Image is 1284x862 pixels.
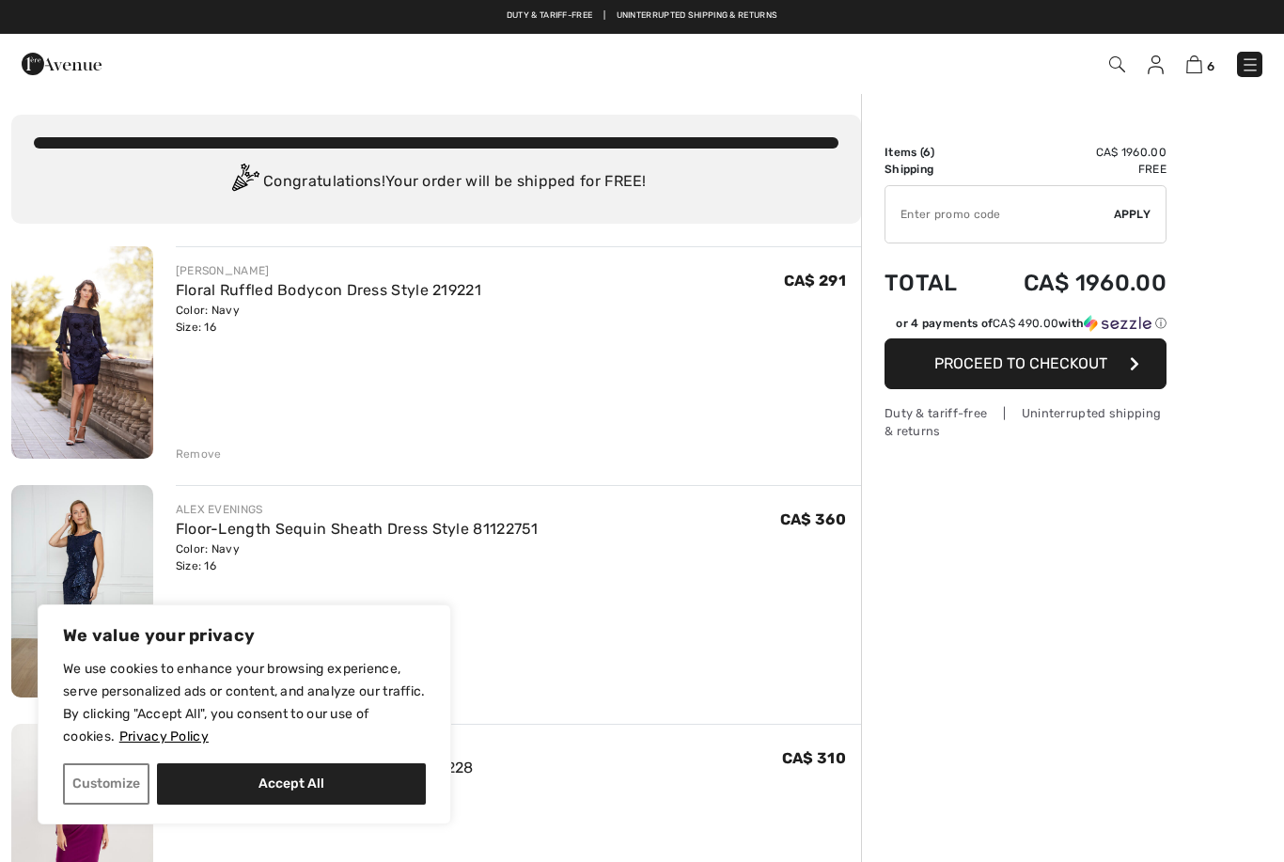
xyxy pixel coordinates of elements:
[34,164,838,201] div: Congratulations! Your order will be shipped for FREE!
[176,281,481,299] a: Floral Ruffled Bodycon Dress Style 219221
[934,354,1107,372] span: Proceed to Checkout
[979,144,1167,161] td: CA$ 1960.00
[1084,315,1151,332] img: Sezzle
[979,251,1167,315] td: CA$ 1960.00
[896,315,1167,332] div: or 4 payments of with
[1109,56,1125,72] img: Search
[22,54,102,71] a: 1ère Avenue
[11,246,153,459] img: Floral Ruffled Bodycon Dress Style 219221
[1207,59,1214,73] span: 6
[885,338,1167,389] button: Proceed to Checkout
[1114,206,1151,223] span: Apply
[979,161,1167,178] td: Free
[176,262,481,279] div: [PERSON_NAME]
[176,520,539,538] a: Floor-Length Sequin Sheath Dress Style 81122751
[63,624,426,647] p: We value your privacy
[1241,55,1260,74] img: Menu
[1148,55,1164,74] img: My Info
[780,510,846,528] span: CA$ 360
[63,763,149,805] button: Customize
[176,541,539,574] div: Color: Navy Size: 16
[157,763,426,805] button: Accept All
[118,728,210,745] a: Privacy Policy
[782,749,846,767] span: CA$ 310
[885,251,979,315] td: Total
[784,272,846,290] span: CA$ 291
[11,485,153,697] img: Floor-Length Sequin Sheath Dress Style 81122751
[885,144,979,161] td: Items ( )
[1186,55,1202,73] img: Shopping Bag
[176,501,539,518] div: ALEX EVENINGS
[38,604,451,824] div: We value your privacy
[993,317,1058,330] span: CA$ 490.00
[176,302,481,336] div: Color: Navy Size: 16
[885,186,1114,243] input: Promo code
[176,446,222,462] div: Remove
[1186,53,1214,75] a: 6
[923,146,931,159] span: 6
[226,164,263,201] img: Congratulation2.svg
[885,404,1167,440] div: Duty & tariff-free | Uninterrupted shipping & returns
[63,658,426,748] p: We use cookies to enhance your browsing experience, serve personalized ads or content, and analyz...
[885,161,979,178] td: Shipping
[22,45,102,83] img: 1ère Avenue
[885,315,1167,338] div: or 4 payments ofCA$ 490.00withSezzle Click to learn more about Sezzle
